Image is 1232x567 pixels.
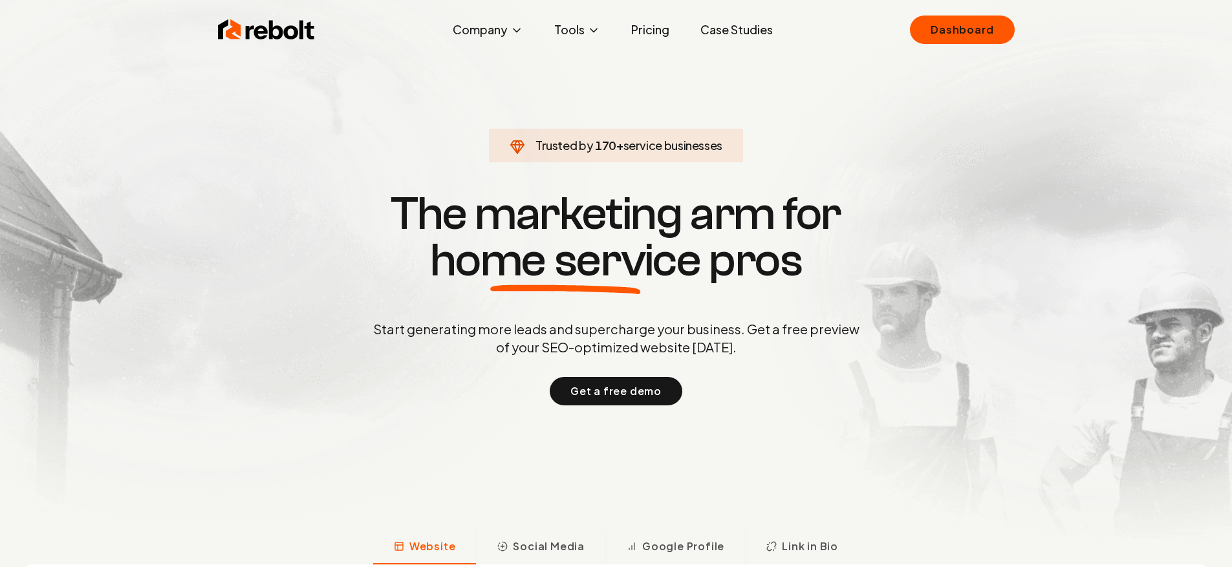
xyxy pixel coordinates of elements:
[782,539,838,554] span: Link in Bio
[535,138,593,153] span: Trusted by
[621,17,680,43] a: Pricing
[476,531,605,564] button: Social Media
[442,17,534,43] button: Company
[373,531,477,564] button: Website
[409,539,456,554] span: Website
[745,531,859,564] button: Link in Bio
[623,138,723,153] span: service businesses
[430,237,701,284] span: home service
[605,531,745,564] button: Google Profile
[218,17,315,43] img: Rebolt Logo
[595,136,616,155] span: 170
[910,16,1014,44] a: Dashboard
[690,17,783,43] a: Case Studies
[550,377,682,405] button: Get a free demo
[616,138,623,153] span: +
[371,320,862,356] p: Start generating more leads and supercharge your business. Get a free preview of your SEO-optimiz...
[642,539,724,554] span: Google Profile
[544,17,611,43] button: Tools
[306,191,927,284] h1: The marketing arm for pros
[513,539,585,554] span: Social Media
